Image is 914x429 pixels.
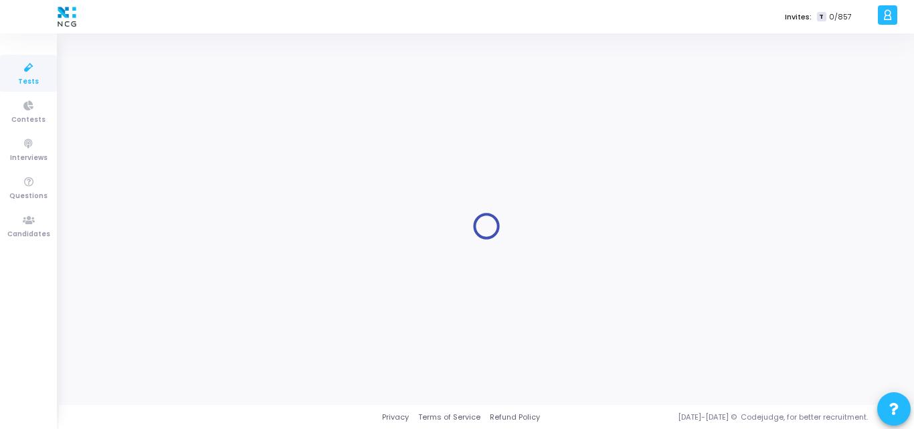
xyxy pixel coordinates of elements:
[382,412,409,423] a: Privacy
[11,114,45,126] span: Contests
[18,76,39,88] span: Tests
[10,153,48,164] span: Interviews
[9,191,48,202] span: Questions
[54,3,80,30] img: logo
[817,12,826,22] span: T
[540,412,897,423] div: [DATE]-[DATE] © Codejudge, for better recruitment.
[490,412,540,423] a: Refund Policy
[829,11,852,23] span: 0/857
[785,11,812,23] label: Invites:
[418,412,480,423] a: Terms of Service
[7,229,50,240] span: Candidates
